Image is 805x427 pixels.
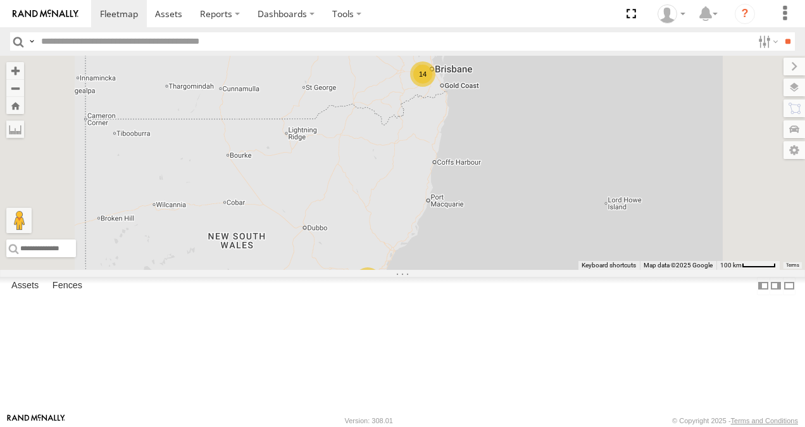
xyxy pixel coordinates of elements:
[757,277,770,295] label: Dock Summary Table to the Left
[7,414,65,427] a: Visit our Website
[5,277,45,295] label: Assets
[6,120,24,138] label: Measure
[6,97,24,114] button: Zoom Home
[672,417,798,424] div: © Copyright 2025 -
[770,277,782,295] label: Dock Summary Table to the Right
[753,32,780,51] label: Search Filter Options
[720,262,742,269] span: 100 km
[644,262,713,269] span: Map data ©2025 Google
[783,277,796,295] label: Hide Summary Table
[653,4,690,23] div: Marco DiBenedetto
[786,263,799,268] a: Terms (opens in new tab)
[27,32,37,51] label: Search Query
[735,4,755,24] i: ?
[46,277,89,295] label: Fences
[716,261,780,270] button: Map Scale: 100 km per 50 pixels
[6,79,24,97] button: Zoom out
[345,417,393,424] div: Version: 308.01
[582,261,636,270] button: Keyboard shortcuts
[6,62,24,79] button: Zoom in
[731,417,798,424] a: Terms and Conditions
[783,141,805,159] label: Map Settings
[13,10,78,18] img: rand-logo.svg
[355,267,380,293] div: 2
[410,61,435,87] div: 14
[6,208,32,233] button: Drag Pegman onto the map to open Street View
